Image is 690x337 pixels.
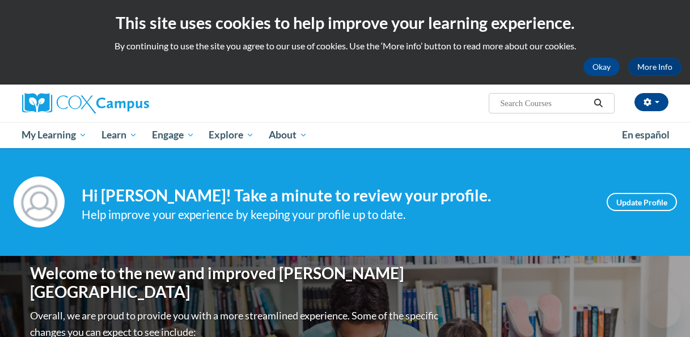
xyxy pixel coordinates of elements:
a: Explore [201,122,261,148]
iframe: Button to launch messaging window [645,292,681,328]
a: Engage [145,122,202,148]
a: My Learning [15,122,95,148]
a: En español [615,123,677,147]
span: About [269,128,307,142]
a: More Info [628,58,681,76]
button: Okay [583,58,620,76]
input: Search Courses [499,96,590,110]
a: About [261,122,315,148]
h2: This site uses cookies to help improve your learning experience. [9,11,681,34]
div: Main menu [14,122,677,148]
button: Search [590,96,607,110]
span: Explore [209,128,254,142]
a: Learn [94,122,145,148]
div: Help improve your experience by keeping your profile up to date. [82,205,590,224]
p: By continuing to use the site you agree to our use of cookies. Use the ‘More info’ button to read... [9,40,681,52]
button: Account Settings [634,93,668,111]
img: Cox Campus [22,93,149,113]
h4: Hi [PERSON_NAME]! Take a minute to review your profile. [82,186,590,205]
span: En español [622,129,670,141]
a: Cox Campus [22,93,226,113]
h1: Welcome to the new and improved [PERSON_NAME][GEOGRAPHIC_DATA] [31,264,442,302]
span: My Learning [22,128,87,142]
span: Engage [152,128,194,142]
span: Learn [101,128,137,142]
img: Profile Image [14,176,65,228]
a: Update Profile [607,193,677,211]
